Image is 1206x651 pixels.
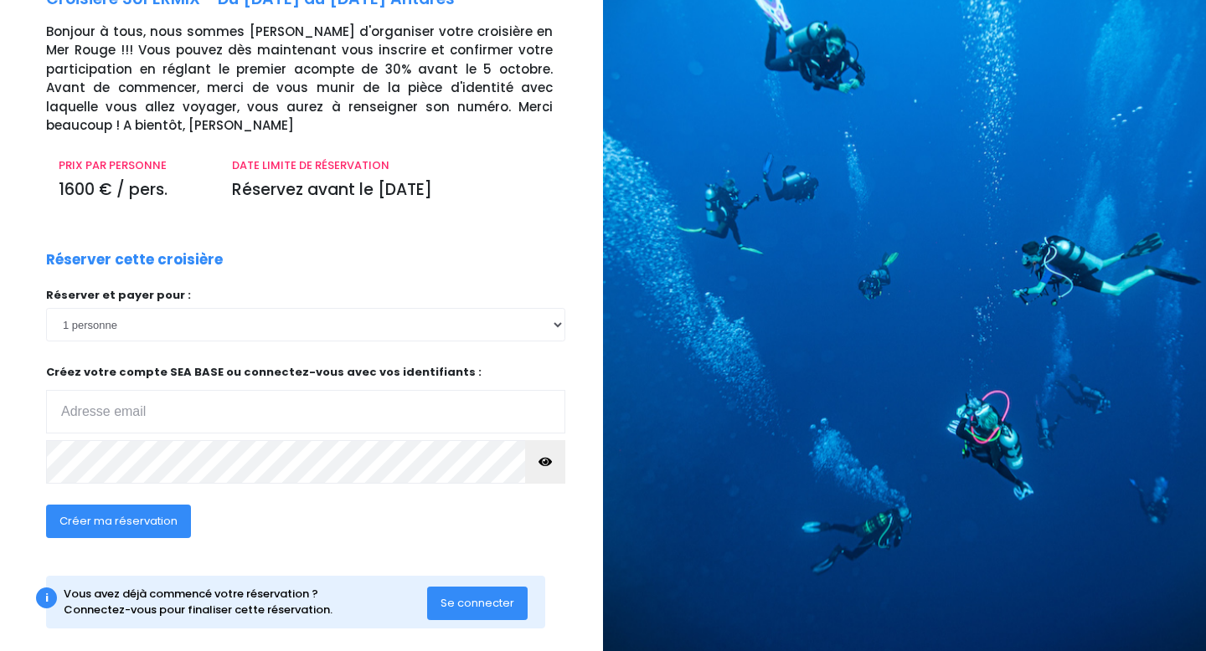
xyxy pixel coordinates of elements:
[46,505,191,538] button: Créer ma réservation
[59,157,207,174] p: PRIX PAR PERSONNE
[427,595,528,609] a: Se connecter
[232,157,553,174] p: DATE LIMITE DE RÉSERVATION
[46,23,590,136] p: Bonjour à tous, nous sommes [PERSON_NAME] d'organiser votre croisière en Mer Rouge !!! Vous pouve...
[59,513,178,529] span: Créer ma réservation
[441,595,514,611] span: Se connecter
[46,364,565,433] p: Créez votre compte SEA BASE ou connectez-vous avec vos identifiants :
[46,249,223,271] p: Réserver cette croisière
[64,586,428,618] div: Vous avez déjà commencé votre réservation ? Connectez-vous pour finaliser cette réservation.
[427,587,528,620] button: Se connecter
[36,587,57,608] div: i
[232,178,553,202] p: Réservez avant le [DATE]
[46,390,565,433] input: Adresse email
[46,287,565,304] p: Réserver et payer pour :
[59,178,207,202] p: 1600 € / pers.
